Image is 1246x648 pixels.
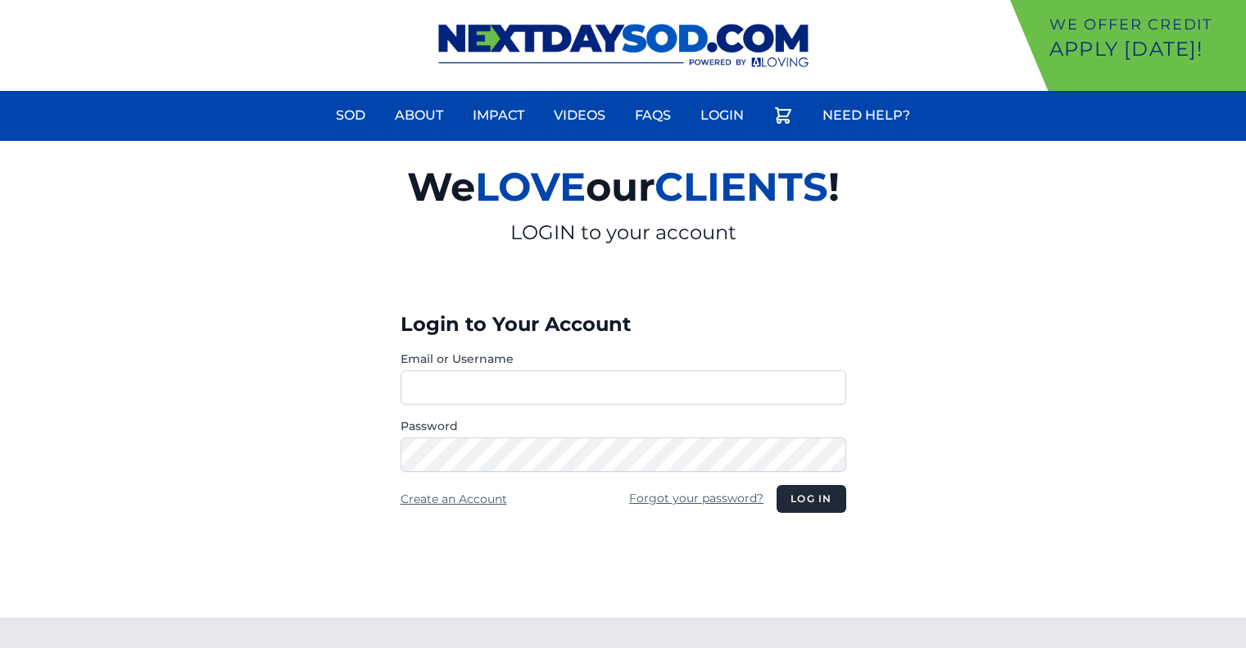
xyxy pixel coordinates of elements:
p: LOGIN to your account [217,220,1030,246]
a: About [385,96,453,135]
a: Create an Account [401,492,507,506]
a: Videos [544,96,615,135]
button: Log in [777,485,845,513]
p: We offer Credit [1049,13,1239,36]
label: Email or Username [401,351,846,367]
p: Apply [DATE]! [1049,36,1239,62]
a: Impact [463,96,534,135]
span: CLIENTS [655,163,828,211]
a: Login [691,96,754,135]
h2: We our ! [217,154,1030,220]
label: Password [401,418,846,434]
a: Forgot your password? [629,491,763,505]
span: LOVE [475,163,586,211]
a: FAQs [625,96,681,135]
h3: Login to Your Account [401,311,846,338]
a: Sod [326,96,375,135]
a: Need Help? [813,96,920,135]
